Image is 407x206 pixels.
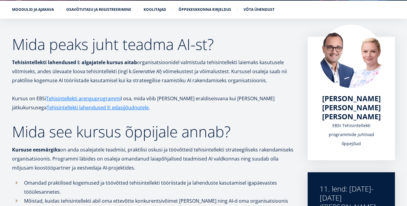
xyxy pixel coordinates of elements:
p: organisatsioonidel valmistuda tehisintellekti laiemaks kasutusele võtmiseks, andes ülevaate loova... [12,58,296,85]
a: Tehisintellekti arenguprogrammi [46,94,121,103]
em: Generative AI [132,68,160,75]
a: Tehisintellekti lahendused II: edasijõudnutele [47,103,149,112]
a: Moodulid ja ajakava [12,7,54,13]
h2: Mida see kursus õppijale annab? [12,124,296,139]
a: Õppekeskkonna kirjeldus [179,7,231,13]
a: Osavõtutasu ja registreerimine [66,7,131,13]
a: Koolitajad [144,7,166,13]
p: on anda osalejatele teadmisi, praktilisi oskusi ja töövõtteid tehisintellekti strateegiliseks rak... [12,145,296,172]
strong: Kursuse eesmärgiks [12,146,60,153]
div: EBSi Tehisintellekti programmide juhtivad õppejõud [320,121,383,148]
a: [PERSON_NAME] [PERSON_NAME] [PERSON_NAME] [320,94,383,121]
h2: Mida peaks juht teadma AI-st? [12,37,296,52]
span: [PERSON_NAME] [PERSON_NAME] [PERSON_NAME] [322,93,381,121]
img: Kristiina Tuisk ja Jarmo Tuisk, EBSi Tehisintellekti programmide koolitajad [320,25,383,88]
strong: Tehisintellekti lahendused I: algajatele kursus aitab [12,59,137,66]
a: Võta ühendust [244,7,275,13]
span: Omandad praktilised kogemused ja töövõtted tehisintellekti tööriistade ja lahenduste kasutamisel ... [24,179,277,195]
p: Kursus on EBSi I osa, mida võib [PERSON_NAME] eraldiseisvana kui [PERSON_NAME] jätkukursusega . [12,94,296,112]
